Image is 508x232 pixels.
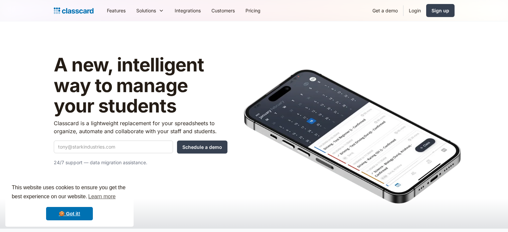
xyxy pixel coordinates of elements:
[131,3,169,18] div: Solutions
[367,3,403,18] a: Get a demo
[54,55,227,117] h1: A new, intelligent way to manage your students
[54,159,227,167] p: 24/7 support — data migration assistance.
[403,3,426,18] a: Login
[54,141,227,154] form: Quick Demo Form
[46,207,93,220] a: dismiss cookie message
[54,119,227,135] p: Classcard is a lightweight replacement for your spreadsheets to organize, automate and collaborat...
[136,7,156,14] div: Solutions
[5,177,134,227] div: cookieconsent
[206,3,240,18] a: Customers
[87,192,117,202] a: learn more about cookies
[54,141,173,153] input: tony@starkindustries.com
[432,7,449,14] div: Sign up
[240,3,266,18] a: Pricing
[102,3,131,18] a: Features
[169,3,206,18] a: Integrations
[54,6,94,15] a: Logo
[177,141,227,154] input: Schedule a demo
[12,184,127,202] span: This website uses cookies to ensure you get the best experience on our website.
[426,4,455,17] a: Sign up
